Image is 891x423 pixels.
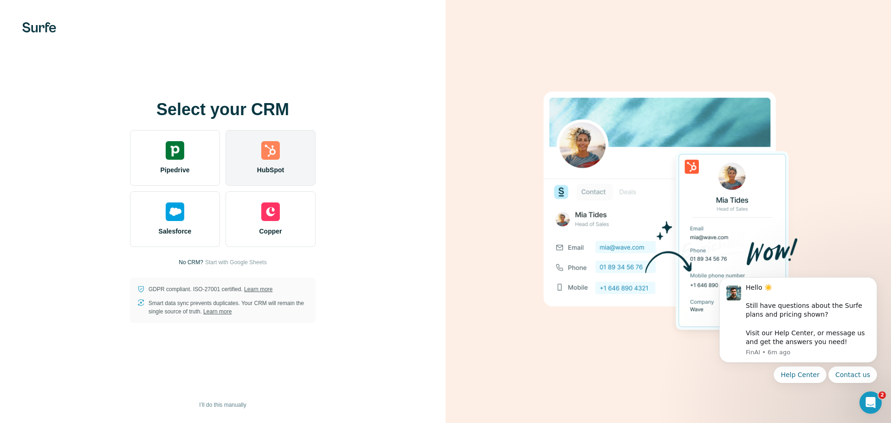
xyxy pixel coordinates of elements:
[193,398,252,412] button: I’ll do this manually
[878,391,886,399] span: 2
[159,227,192,236] span: Salesforce
[261,141,280,160] img: hubspot's logo
[148,299,308,316] p: Smart data sync prevents duplicates. Your CRM will remain the single source of truth.
[261,202,280,221] img: copper's logo
[244,286,272,293] a: Learn more
[160,165,189,175] span: Pipedrive
[22,22,56,33] img: Surfe's logo
[199,401,246,409] span: I’ll do this manually
[166,141,184,160] img: pipedrive's logo
[203,308,232,315] a: Learn more
[130,100,316,119] h1: Select your CRM
[148,285,272,293] p: GDPR compliant. ISO-27001 certified.
[859,391,882,414] iframe: Intercom live chat
[166,202,184,221] img: salesforce's logo
[257,165,284,175] span: HubSpot
[538,77,798,346] img: HUBSPOT image
[259,227,282,236] span: Copper
[179,258,203,267] p: No CRM?
[205,258,267,267] button: Start with Google Sheets
[705,266,891,418] iframe: Intercom notifications message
